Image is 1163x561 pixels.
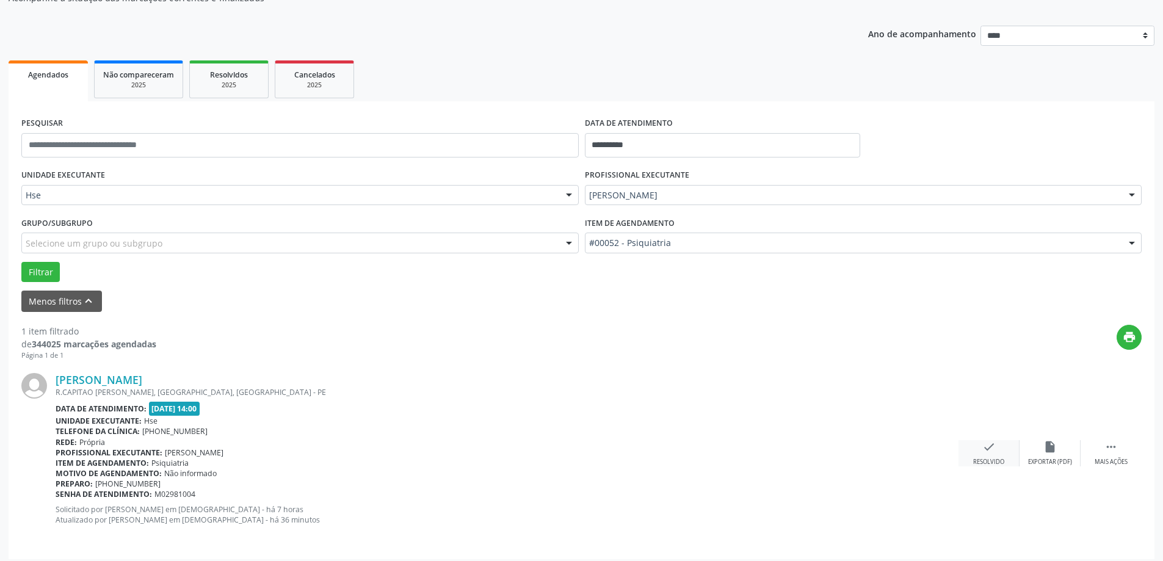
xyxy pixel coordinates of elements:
[585,214,675,233] label: Item de agendamento
[56,479,93,489] b: Preparo:
[21,214,93,233] label: Grupo/Subgrupo
[26,189,554,201] span: Hse
[21,291,102,312] button: Menos filtroskeyboard_arrow_up
[589,189,1117,201] span: [PERSON_NAME]
[973,458,1004,466] div: Resolvido
[56,468,162,479] b: Motivo de agendamento:
[56,373,142,386] a: [PERSON_NAME]
[142,426,208,436] span: [PHONE_NUMBER]
[56,437,77,447] b: Rede:
[79,437,105,447] span: Própria
[1028,458,1072,466] div: Exportar (PDF)
[21,262,60,283] button: Filtrar
[21,373,47,399] img: img
[1104,440,1118,454] i: 
[151,458,189,468] span: Psiquiatria
[26,237,162,250] span: Selecione um grupo ou subgrupo
[144,416,158,426] span: Hse
[56,489,152,499] b: Senha de atendimento:
[198,81,259,90] div: 2025
[1123,330,1136,344] i: print
[56,416,142,426] b: Unidade executante:
[56,447,162,458] b: Profissional executante:
[164,468,217,479] span: Não informado
[56,404,147,414] b: Data de atendimento:
[210,70,248,80] span: Resolvidos
[56,504,958,525] p: Solicitado por [PERSON_NAME] em [DEMOGRAPHIC_DATA] - há 7 horas Atualizado por [PERSON_NAME] em [...
[21,350,156,361] div: Página 1 de 1
[284,81,345,90] div: 2025
[165,447,223,458] span: [PERSON_NAME]
[589,237,1117,249] span: #00052 - Psiquiatria
[56,426,140,436] b: Telefone da clínica:
[149,402,200,416] span: [DATE] 14:00
[21,114,63,133] label: PESQUISAR
[56,387,958,397] div: R.CAPITAO [PERSON_NAME], [GEOGRAPHIC_DATA], [GEOGRAPHIC_DATA] - PE
[95,479,161,489] span: [PHONE_NUMBER]
[1117,325,1142,350] button: print
[103,81,174,90] div: 2025
[21,338,156,350] div: de
[982,440,996,454] i: check
[585,166,689,185] label: PROFISSIONAL EXECUTANTE
[103,70,174,80] span: Não compareceram
[154,489,195,499] span: M02981004
[1043,440,1057,454] i: insert_drive_file
[32,338,156,350] strong: 344025 marcações agendadas
[28,70,68,80] span: Agendados
[294,70,335,80] span: Cancelados
[1095,458,1128,466] div: Mais ações
[585,114,673,133] label: DATA DE ATENDIMENTO
[21,325,156,338] div: 1 item filtrado
[868,26,976,41] p: Ano de acompanhamento
[56,458,149,468] b: Item de agendamento:
[82,294,95,308] i: keyboard_arrow_up
[21,166,105,185] label: UNIDADE EXECUTANTE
